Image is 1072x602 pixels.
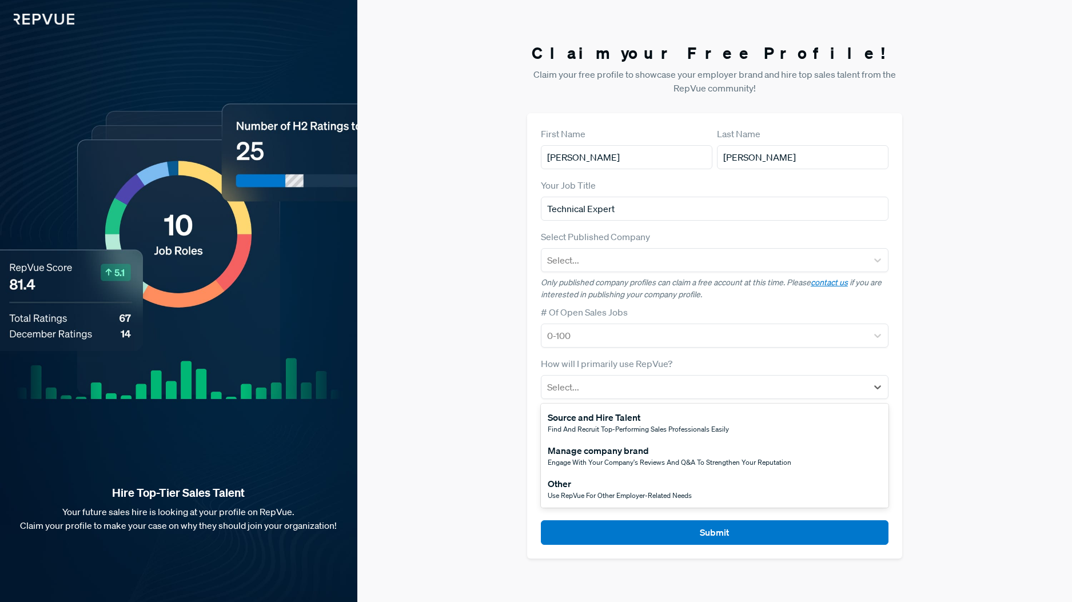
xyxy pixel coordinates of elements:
[717,127,760,141] label: Last Name
[541,305,628,319] label: # Of Open Sales Jobs
[18,485,339,500] strong: Hire Top-Tier Sales Talent
[541,127,585,141] label: First Name
[527,67,902,95] p: Claim your free profile to showcase your employer brand and hire top sales talent from the RepVue...
[548,424,729,434] span: Find and recruit top-performing sales professionals easily
[548,444,791,457] div: Manage company brand
[548,457,791,467] span: Engage with your company's reviews and Q&A to strengthen your reputation
[541,357,672,370] label: How will I primarily use RepVue?
[541,145,712,169] input: First Name
[541,520,888,545] button: Submit
[541,277,888,301] p: Only published company profiles can claim a free account at this time. Please if you are interest...
[541,230,650,244] label: Select Published Company
[18,505,339,532] p: Your future sales hire is looking at your profile on RepVue. Claim your profile to make your case...
[548,410,729,424] div: Source and Hire Talent
[541,178,596,192] label: Your Job Title
[811,277,848,288] a: contact us
[541,197,888,221] input: Title
[548,477,692,491] div: Other
[527,43,902,63] h3: Claim your Free Profile!
[717,145,888,169] input: Last Name
[548,491,692,500] span: Use RepVue for other employer-related needs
